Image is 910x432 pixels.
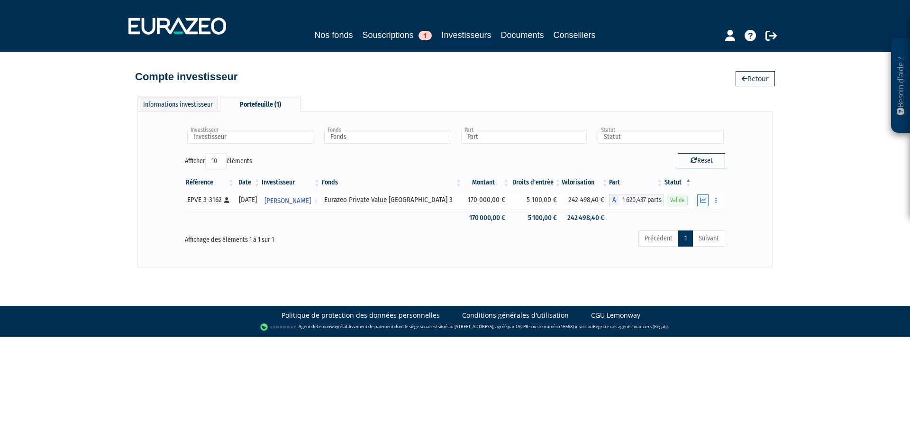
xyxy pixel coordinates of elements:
[895,43,906,129] p: Besoin d'aide ?
[609,194,619,206] span: A
[282,311,440,320] a: Politique de protection des données personnelles
[185,230,402,245] div: Affichage des éléments 1 à 1 sur 1
[128,18,226,35] img: 1732889491-logotype_eurazeo_blanc_rvb.png
[562,210,609,226] td: 242 498,40 €
[261,191,321,210] a: [PERSON_NAME]
[463,210,510,226] td: 170 000,00 €
[317,323,338,330] a: Lemonway
[261,175,321,191] th: Investisseur: activer pour trier la colonne par ordre croissant
[609,194,664,206] div: A - Eurazeo Private Value Europe 3
[562,175,609,191] th: Valorisation: activer pour trier la colonne par ordre croissant
[264,192,311,210] span: [PERSON_NAME]
[609,175,664,191] th: Part: activer pour trier la colonne par ordre croissant
[260,322,297,332] img: logo-lemonway.png
[501,28,544,42] a: Documents
[419,31,432,40] span: 1
[463,191,510,210] td: 170 000,00 €
[324,195,459,205] div: Eurazeo Private Value [GEOGRAPHIC_DATA] 3
[678,153,725,168] button: Reset
[362,28,432,42] a: Souscriptions1
[185,153,252,169] label: Afficher éléments
[441,28,491,43] a: Investisseurs
[314,192,317,210] i: Voir l'investisseur
[510,210,562,226] td: 5 100,00 €
[137,96,218,111] div: Informations investisseur
[224,197,229,203] i: [Français] Personne physique
[664,175,692,191] th: Statut : activer pour trier la colonne par ordre d&eacute;croissant
[238,195,257,205] div: [DATE]
[205,153,227,169] select: Afficheréléments
[185,175,235,191] th: Référence : activer pour trier la colonne par ordre croissant
[135,71,237,83] h4: Compte investisseur
[220,96,300,112] div: Portefeuille (1)
[314,28,353,42] a: Nos fonds
[187,195,232,205] div: EPVE 3-3162
[9,322,901,332] div: - Agent de (établissement de paiement dont le siège social est situé au [STREET_ADDRESS], agréé p...
[619,194,664,206] span: 1 620,437 parts
[736,71,775,86] a: Retour
[463,175,510,191] th: Montant: activer pour trier la colonne par ordre croissant
[678,230,693,247] a: 1
[321,175,463,191] th: Fonds: activer pour trier la colonne par ordre croissant
[593,323,668,330] a: Registre des agents financiers (Regafi)
[235,175,261,191] th: Date: activer pour trier la colonne par ordre croissant
[510,191,562,210] td: 5 100,00 €
[554,28,596,42] a: Conseillers
[591,311,640,320] a: CGU Lemonway
[562,191,609,210] td: 242 498,40 €
[667,196,688,205] span: Valide
[510,175,562,191] th: Droits d'entrée: activer pour trier la colonne par ordre croissant
[462,311,569,320] a: Conditions générales d'utilisation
